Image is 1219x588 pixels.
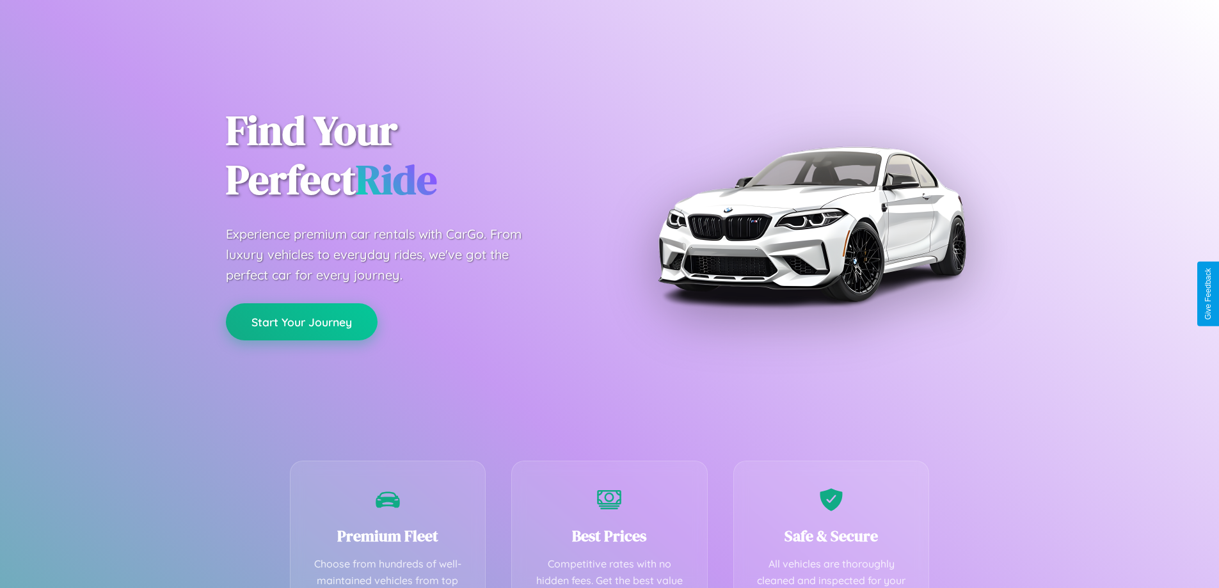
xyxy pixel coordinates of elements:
h3: Best Prices [531,525,688,546]
h3: Premium Fleet [310,525,466,546]
img: Premium BMW car rental vehicle [651,64,971,384]
div: Give Feedback [1204,268,1213,320]
button: Start Your Journey [226,303,378,340]
span: Ride [356,152,437,207]
h1: Find Your Perfect [226,106,591,205]
p: Experience premium car rentals with CarGo. From luxury vehicles to everyday rides, we've got the ... [226,224,546,285]
h3: Safe & Secure [753,525,910,546]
